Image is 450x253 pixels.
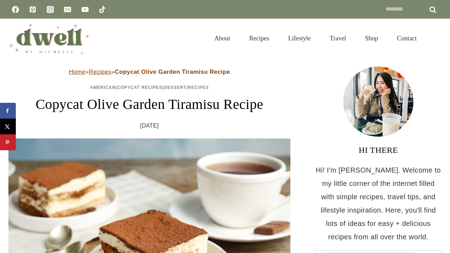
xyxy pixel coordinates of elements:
[315,163,442,244] p: Hi! I'm [PERSON_NAME]. Welcome to my little corner of the internet filled with simple recipes, tr...
[95,2,109,17] a: TikTok
[387,26,426,51] a: Contact
[8,2,22,17] a: Facebook
[164,85,186,90] a: Dessert
[205,26,426,51] nav: Primary Navigation
[115,69,230,75] strong: Copycat Olive Garden Tiramisu Recipe
[320,26,355,51] a: Travel
[43,2,57,17] a: Instagram
[78,2,92,17] a: YouTube
[8,22,89,54] img: DWELL by michelle
[117,85,162,90] a: Copycat Recipes
[90,85,209,90] span: | | |
[430,32,442,44] button: View Search Form
[26,2,40,17] a: Pinterest
[279,26,320,51] a: Lifestyle
[315,144,442,156] h3: HI THERE
[188,85,209,90] a: Recipes
[240,26,279,51] a: Recipes
[89,69,111,75] a: Recipes
[69,69,230,75] span: » »
[205,26,240,51] a: About
[8,94,290,115] h1: Copycat Olive Garden Tiramisu Recipe
[140,121,159,131] time: [DATE]
[69,69,85,75] a: Home
[60,2,75,17] a: Email
[355,26,387,51] a: Shop
[90,85,116,90] a: American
